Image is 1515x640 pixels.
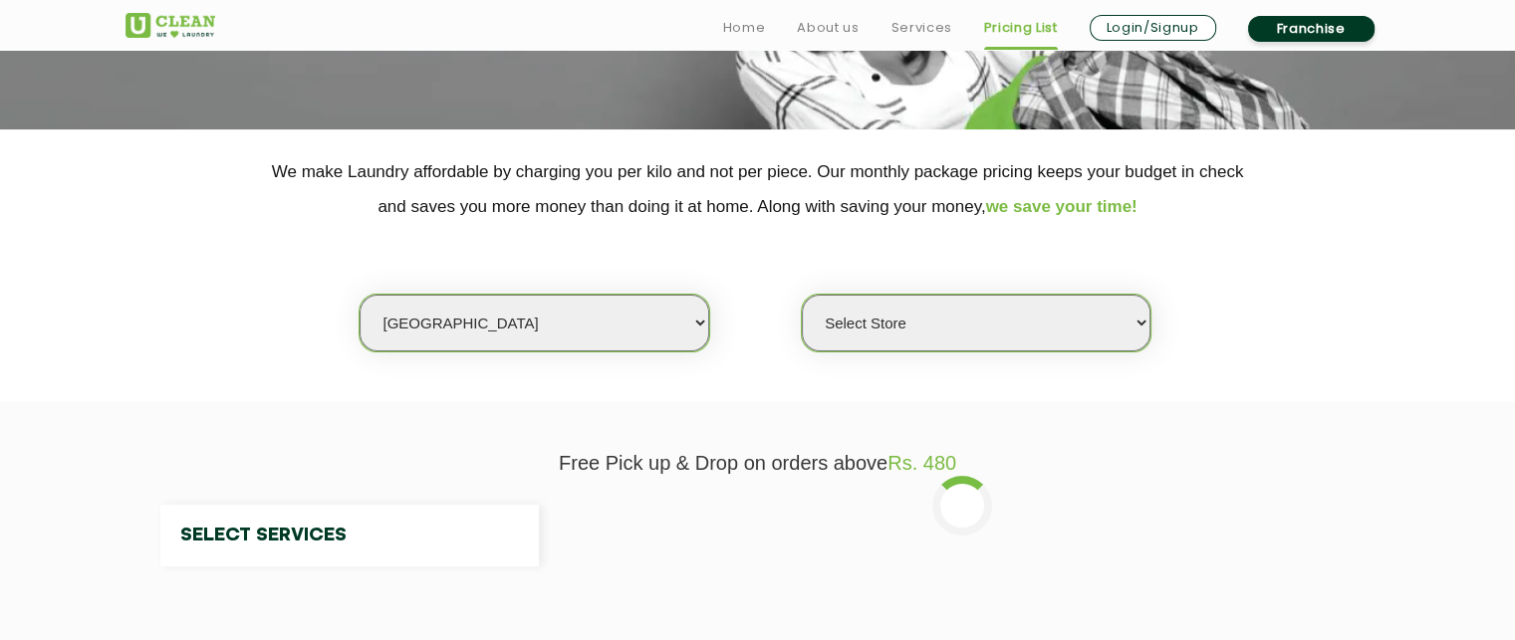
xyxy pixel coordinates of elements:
a: About us [797,16,859,40]
a: Pricing List [984,16,1058,40]
a: Login/Signup [1090,15,1216,41]
a: Home [723,16,766,40]
a: Franchise [1248,16,1375,42]
h4: Select Services [160,505,539,566]
span: we save your time! [986,197,1137,216]
img: UClean Laundry and Dry Cleaning [126,13,215,38]
a: Services [890,16,951,40]
span: Rs. 480 [887,452,956,474]
p: We make Laundry affordable by charging you per kilo and not per piece. Our monthly package pricin... [126,154,1390,224]
p: Free Pick up & Drop on orders above [126,452,1390,475]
